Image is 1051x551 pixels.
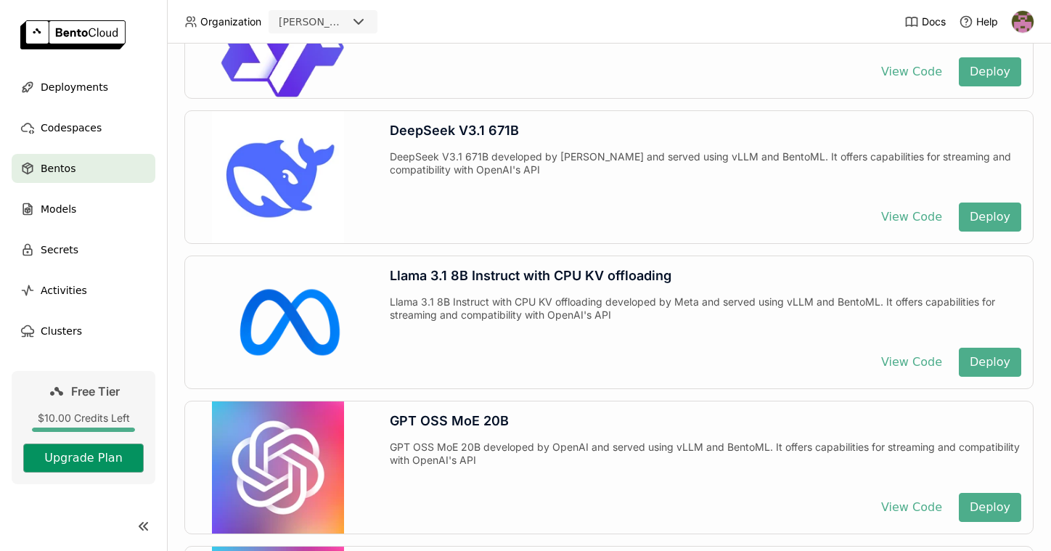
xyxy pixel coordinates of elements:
[41,322,82,340] span: Clusters
[212,256,344,388] img: Llama 3.1 8B Instruct with CPU KV offloading
[279,15,347,29] div: [PERSON_NAME]
[870,57,953,86] button: View Code
[348,15,350,30] input: Selected hass.
[41,119,102,136] span: Codespaces
[12,195,155,224] a: Models
[1012,11,1034,33] img: aboud marouan
[904,15,946,29] a: Docs
[41,200,76,218] span: Models
[959,57,1021,86] button: Deploy
[959,15,998,29] div: Help
[390,295,1021,336] div: Llama 3.1 8B Instruct with CPU KV offloading developed by Meta and served using vLLM and BentoML....
[23,412,144,425] div: $10.00 Credits Left
[390,268,1021,284] div: Llama 3.1 8B Instruct with CPU KV offloading
[390,123,1021,139] div: DeepSeek V3.1 671B
[390,413,1021,429] div: GPT OSS MoE 20B
[41,282,87,299] span: Activities
[212,401,344,534] img: GPT OSS MoE 20B
[959,203,1021,232] button: Deploy
[41,160,75,177] span: Bentos
[390,441,1021,481] div: GPT OSS MoE 20B developed by OpenAI and served using vLLM and BentoML. It offers capabilities for...
[12,371,155,484] a: Free Tier$10.00 Credits LeftUpgrade Plan
[212,111,344,243] img: DeepSeek V3.1 671B
[23,444,144,473] button: Upgrade Plan
[959,348,1021,377] button: Deploy
[12,235,155,264] a: Secrets
[390,150,1021,191] div: DeepSeek V3.1 671B developed by [PERSON_NAME] and served using vLLM and BentoML. It offers capabi...
[20,20,126,49] img: logo
[922,15,946,28] span: Docs
[12,317,155,346] a: Clusters
[41,78,108,96] span: Deployments
[870,203,953,232] button: View Code
[959,493,1021,522] button: Deploy
[12,276,155,305] a: Activities
[12,73,155,102] a: Deployments
[12,113,155,142] a: Codespaces
[870,348,953,377] button: View Code
[71,384,120,399] span: Free Tier
[200,15,261,28] span: Organization
[870,493,953,522] button: View Code
[41,241,78,258] span: Secrets
[976,15,998,28] span: Help
[12,154,155,183] a: Bentos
